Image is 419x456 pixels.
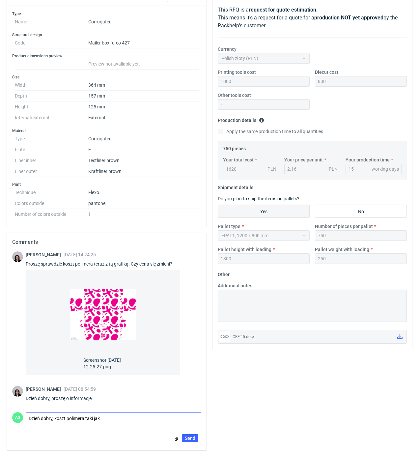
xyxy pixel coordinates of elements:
span: [PERSON_NAME] [26,252,64,257]
div: PLN [329,166,338,172]
label: Number of pieces per pallet [315,223,373,230]
h2: Comments [12,238,201,246]
span: Screenshot [DATE] 12.25.27.png [83,354,123,370]
legend: Other [218,269,230,277]
dt: Colors outside [15,198,88,209]
strong: request for quote estimation [249,7,316,13]
h3: Print [12,182,201,187]
dt: Name [15,16,88,27]
dt: Technique [15,187,88,198]
label: Your production time [346,157,390,163]
dt: Internal/external [15,112,88,123]
legend: Shipment details [218,182,253,190]
span: Send [185,436,195,441]
img: VTs8j30k3QfWsQJMk4wUTUnFU0PwKwavwy1xIaST.png [70,275,136,354]
span: [DATE] 14:24:25 [64,252,96,257]
dt: Code [15,38,88,48]
dd: 125 mm [88,101,199,112]
h3: Product dimensions preview [12,53,201,59]
label: Currency [218,46,237,52]
label: Your price per unit [284,157,323,163]
dt: Width [15,80,88,91]
dd: 364 mm [88,80,199,91]
dd: Mailer box fefco 427 [88,38,199,48]
label: Pallet weight with loading [315,246,369,253]
dd: External [88,112,199,123]
h3: Type [12,11,201,16]
label: Pallet height with loading [218,246,271,253]
label: Pallet type [218,223,240,230]
span: Preview not available yet. [88,61,140,67]
img: Sebastian Markut [12,386,23,397]
dd: Testliner brown [88,155,199,166]
label: Do you plan to ship the items on pallets? [218,196,299,201]
label: Printing tools cost [218,69,256,75]
dd: Flexo [88,187,199,198]
label: Other tools cost [218,92,251,99]
dt: Liner inner [15,155,88,166]
textarea: - [218,290,407,322]
dd: Corrugated [88,133,199,144]
textarea: Dzień dobry, koszt polimera taki jak [26,413,201,426]
div: working days [372,166,399,172]
dd: E [88,144,199,155]
div: docx [219,331,230,342]
dt: Type [15,133,88,144]
h3: Structural design [12,32,201,38]
dd: Kraftliner brown [88,166,199,177]
dd: 157 mm [88,91,199,101]
h3: Material [12,128,201,133]
h3: Size [12,74,201,80]
div: CBET-5.docx [233,333,392,340]
button: Send [182,434,198,442]
dd: Corrugated [88,16,199,27]
p: This RFQ is a . This means it's a request for a quote for a by the Packhelp's customer. [218,6,407,30]
dd: pantone [88,198,199,209]
label: Additional notes [218,282,252,289]
div: PLN [267,166,276,172]
strong: production NOT yet approved [314,14,383,21]
dt: Depth [15,91,88,101]
label: Your total cost [223,157,254,163]
div: Dzień dobry, proszę o informacje. [26,395,101,402]
div: Proszę sprawdzić koszt polimera teraz z tą grafiką. Czy cena się zmieni? [26,261,180,267]
legend: 750 pieces [223,143,246,151]
dt: Number of colors outside [15,209,88,217]
dt: Flute [15,144,88,155]
figcaption: AŚ [12,412,23,423]
div: Adrian Świerżewski [12,412,23,423]
span: [PERSON_NAME] [26,386,64,392]
label: Apply the same production time to all quantities [218,128,323,135]
dt: Height [15,101,88,112]
dd: 1 [88,209,199,217]
label: Diecut cost [315,69,338,75]
dt: Liner outer [15,166,88,177]
span: [DATE] 08:54:59 [64,386,96,392]
a: Screenshot [DATE] 12.25.27.png [26,270,180,375]
img: Sebastian Markut [12,251,23,262]
legend: Production details [218,115,264,123]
